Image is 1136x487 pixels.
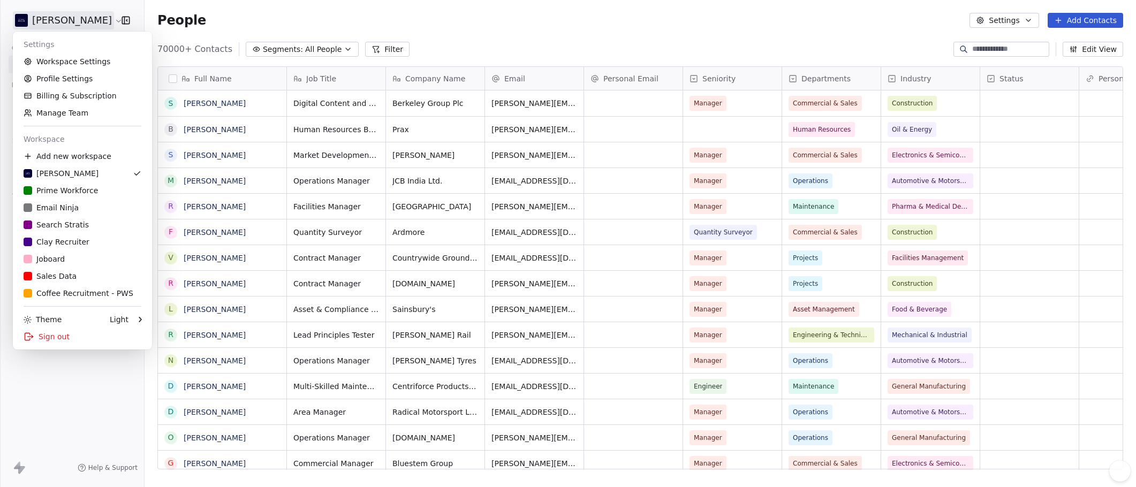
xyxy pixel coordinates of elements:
div: Sales Data [24,271,77,281]
div: Clay Recruiter [24,237,89,247]
div: Light [110,314,128,325]
div: Joboard [24,254,65,264]
div: [PERSON_NAME] [24,168,99,179]
div: Prime Workforce [24,185,98,196]
a: Manage Team [17,104,148,121]
a: Profile Settings [17,70,148,87]
img: Terry%20Mallin-02.jpg [24,169,32,178]
div: Theme [24,314,62,325]
div: Coffee Recruitment - PWS [24,288,133,299]
a: Workspace Settings [17,53,148,70]
div: Email Ninja [24,202,79,213]
div: Add new workspace [17,148,148,165]
div: Sign out [17,328,148,345]
div: Settings [17,36,148,53]
a: Billing & Subscription [17,87,148,104]
div: Workspace [17,131,148,148]
div: Search Stratis [24,219,89,230]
